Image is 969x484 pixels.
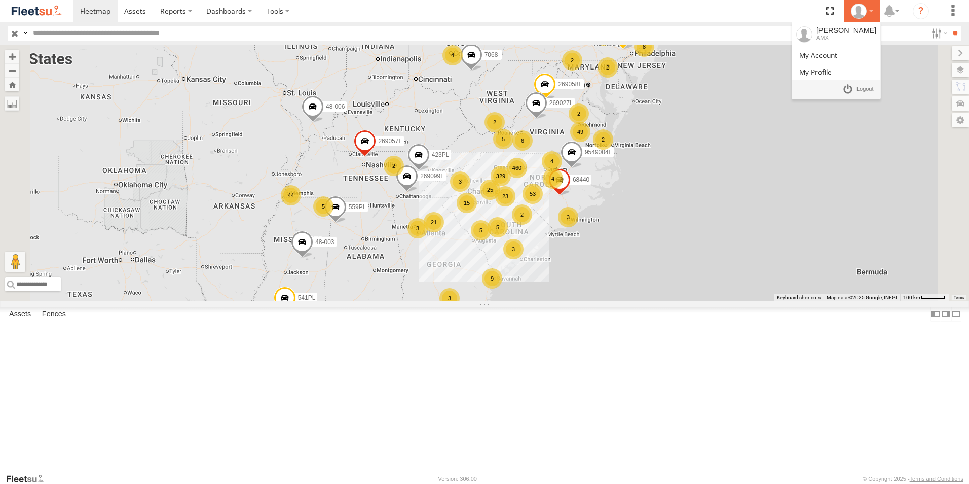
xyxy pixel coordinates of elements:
[491,166,511,186] div: 329
[941,307,951,322] label: Dock Summary Table to the Right
[543,168,563,189] div: 4
[927,26,949,41] label: Search Filter Options
[6,474,52,484] a: Visit our Website
[558,81,582,88] span: 269058L
[439,288,460,308] div: 3
[485,112,505,132] div: 2
[471,220,491,240] div: 5
[5,78,19,91] button: Zoom Home
[542,151,562,171] div: 4
[480,180,500,200] div: 25
[424,212,444,232] div: 21
[298,294,316,301] span: 541PL
[326,103,345,110] span: 48-006
[847,4,877,19] div: Taylor Hager
[954,296,964,300] a: Terms (opens in new tab)
[558,207,578,227] div: 3
[4,307,36,321] label: Assets
[10,4,63,18] img: fleetsu-logo-horizontal.svg
[420,173,444,180] span: 269099L
[442,45,463,65] div: 4
[634,37,654,57] div: 8
[503,239,524,259] div: 3
[378,138,402,145] span: 269057L
[315,239,334,246] span: 48-003
[900,294,949,301] button: Map Scale: 100 km per 46 pixels
[512,204,532,225] div: 2
[913,3,929,19] i: ?
[903,295,920,300] span: 100 km
[816,26,876,34] div: [PERSON_NAME]
[5,63,19,78] button: Zoom out
[488,217,508,237] div: 5
[482,268,502,289] div: 9
[313,196,333,217] div: 5
[952,113,969,127] label: Map Settings
[507,158,527,178] div: 460
[573,176,589,183] span: 68440
[570,122,590,142] div: 49
[485,51,498,58] span: 7068
[816,34,876,41] div: AMX
[777,294,821,301] button: Keyboard shortcuts
[569,103,589,124] div: 2
[5,96,19,111] label: Measure
[951,307,961,322] label: Hide Summary Table
[438,476,477,482] div: Version: 306.00
[512,130,533,151] div: 6
[5,252,25,272] button: Drag Pegman onto the map to open Street View
[863,476,963,482] div: © Copyright 2025 -
[523,184,543,204] div: 53
[432,152,450,159] span: 423PL
[495,186,515,206] div: 23
[827,295,897,300] span: Map data ©2025 Google, INEGI
[930,307,941,322] label: Dock Summary Table to the Left
[281,185,301,205] div: 44
[562,50,582,71] div: 2
[407,218,428,238] div: 3
[21,26,29,41] label: Search Query
[5,50,19,63] button: Zoom in
[585,149,612,156] span: 9549004L
[450,171,470,192] div: 3
[349,203,366,211] span: 559PL
[598,57,618,78] div: 2
[593,129,613,150] div: 2
[549,99,573,107] span: 269027L
[384,156,404,176] div: 2
[910,476,963,482] a: Terms and Conditions
[37,307,71,321] label: Fences
[457,193,477,213] div: 15
[493,129,513,149] div: 5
